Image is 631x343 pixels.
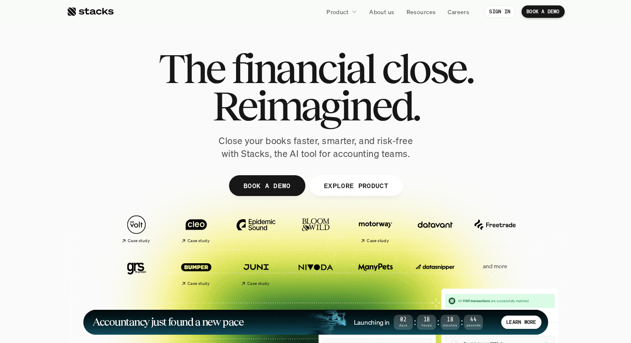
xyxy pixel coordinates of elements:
[231,50,375,87] span: financial
[158,50,224,87] span: The
[506,319,536,325] p: LEARN MORE
[83,310,548,335] a: Accountancy just found a new paceLaunching in02Days:18Hours:18Minutes:44SecondsLEARN MORE
[401,4,441,19] a: Resources
[309,175,402,196] a: EXPLORE PRODUCT
[93,317,244,327] h1: Accountancy just found a new pace
[364,4,399,19] a: About us
[350,211,401,247] a: Case study
[489,9,510,15] p: SIGN IN
[464,318,483,322] span: 44
[526,9,560,15] p: BOOK A DEMO
[448,7,469,16] p: Careers
[441,318,460,322] span: 18
[406,7,436,16] p: Resources
[171,253,222,289] a: Case study
[521,5,565,18] a: BOOK A DEMO
[369,7,394,16] p: About us
[469,263,521,270] p: and more
[394,318,413,322] span: 02
[326,7,348,16] p: Product
[188,281,210,286] h2: Case study
[128,238,150,243] h2: Case study
[417,324,436,327] span: Hours
[443,4,474,19] a: Careers
[188,238,210,243] h2: Case study
[243,179,290,191] p: BOOK A DEMO
[324,179,388,191] p: EXPLORE PRODUCT
[354,318,390,327] h4: Launching in
[436,317,440,327] strong: :
[230,253,282,289] a: Case study
[212,87,419,125] span: Reimagined.
[229,175,305,196] a: BOOK A DEMO
[382,50,473,87] span: close.
[441,324,460,327] span: Minutes
[413,317,417,327] strong: :
[212,135,419,160] p: Close your books faster, smarter, and risk-free with Stacks, the AI tool for accounting teams.
[111,211,162,247] a: Case study
[98,192,134,198] a: Privacy Policy
[464,324,483,327] span: Seconds
[171,211,222,247] a: Case study
[394,324,413,327] span: Days
[247,281,269,286] h2: Case study
[460,317,464,327] strong: :
[417,318,436,322] span: 18
[367,238,389,243] h2: Case study
[484,5,515,18] a: SIGN IN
